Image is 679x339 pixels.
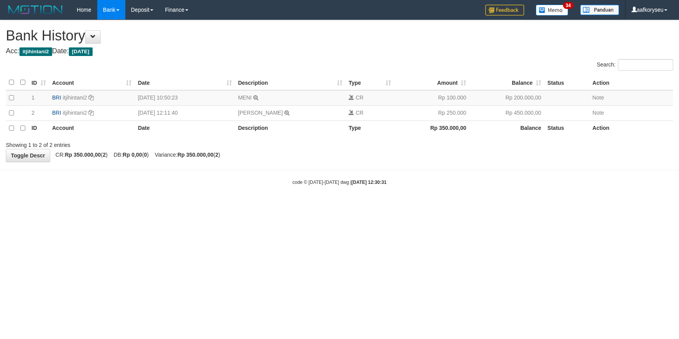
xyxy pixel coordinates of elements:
a: Note [593,110,604,116]
a: MENI [238,94,252,101]
strong: Rp 350.000,00 [430,125,467,131]
span: 1 [32,94,35,101]
th: Type: activate to sort column ascending [346,75,394,90]
a: Copy itjihintani2 to clipboard [88,94,94,101]
a: itjihintani2 [63,94,87,101]
span: [DATE] [69,47,93,56]
th: Status [544,121,590,136]
strong: 0 [144,152,147,158]
strong: Rp 0,00 [123,152,142,158]
td: Rp 450.000,00 [469,105,544,121]
img: Button%20Memo.svg [536,5,568,16]
span: CR [356,110,363,116]
strong: Rp 350.000,00 [177,152,214,158]
strong: [DATE] 12:30:31 [351,180,386,185]
th: Type [346,121,394,136]
span: itjihintani2 [19,47,52,56]
th: Date: activate to sort column ascending [135,75,235,90]
th: Status [544,75,590,90]
strong: 2 [103,152,106,158]
th: Account: activate to sort column ascending [49,75,135,90]
th: Balance: activate to sort column ascending [469,75,544,90]
a: Note [593,94,604,101]
th: Balance [469,121,544,136]
small: code © [DATE]-[DATE] dwg | [293,180,387,185]
span: CR: ( ) DB: ( ) Variance: ( ) [52,152,220,158]
th: Action [590,121,673,136]
td: Rp 100.000 [394,90,470,106]
strong: Rp 350.000,00 [65,152,101,158]
th: ID [28,121,49,136]
th: ID: activate to sort column ascending [28,75,49,90]
td: [DATE] 10:50:23 [135,90,235,106]
span: CR [356,94,363,101]
th: Description [235,121,346,136]
th: Action [590,75,673,90]
img: Feedback.jpg [485,5,524,16]
h4: Acc: Date: [6,47,673,55]
input: Search: [618,59,673,71]
label: Search: [597,59,673,71]
span: 34 [563,2,574,9]
th: Amount: activate to sort column ascending [394,75,470,90]
td: Rp 250.000 [394,105,470,121]
th: Description: activate to sort column ascending [235,75,346,90]
td: [DATE] 12:11:40 [135,105,235,121]
span: 2 [32,110,35,116]
a: [PERSON_NAME] [238,110,283,116]
span: BRI [52,110,61,116]
strong: 2 [215,152,218,158]
img: panduan.png [580,5,619,15]
td: Rp 200.000,00 [469,90,544,106]
a: Copy itjihintani2 to clipboard [88,110,94,116]
a: Toggle Descr [6,149,50,162]
img: MOTION_logo.png [6,4,65,16]
th: Account [49,121,135,136]
h1: Bank History [6,28,673,44]
th: Date [135,121,235,136]
span: BRI [52,94,61,101]
a: itjihintani2 [63,110,87,116]
div: Showing 1 to 2 of 2 entries [6,138,277,149]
